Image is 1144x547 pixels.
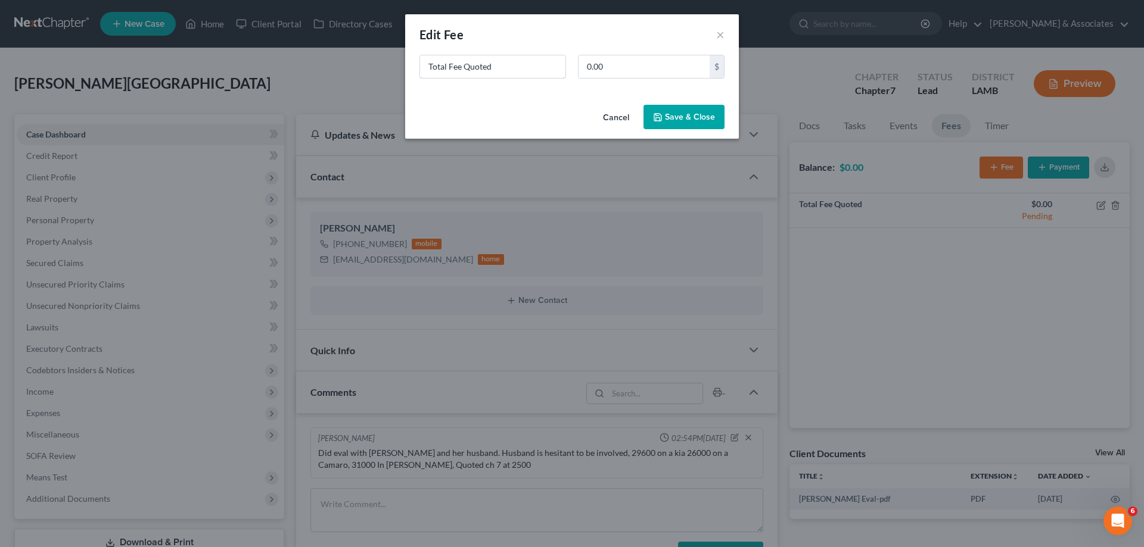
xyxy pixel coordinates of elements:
iframe: Intercom live chat [1103,507,1132,535]
button: × [716,27,725,42]
input: 0.00 [579,55,710,78]
input: Describe... [420,55,565,78]
div: $ [710,55,724,78]
button: Cancel [593,106,639,130]
button: Save & Close [643,105,725,130]
span: 6 [1128,507,1137,516]
span: Edit Fee [419,27,464,42]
